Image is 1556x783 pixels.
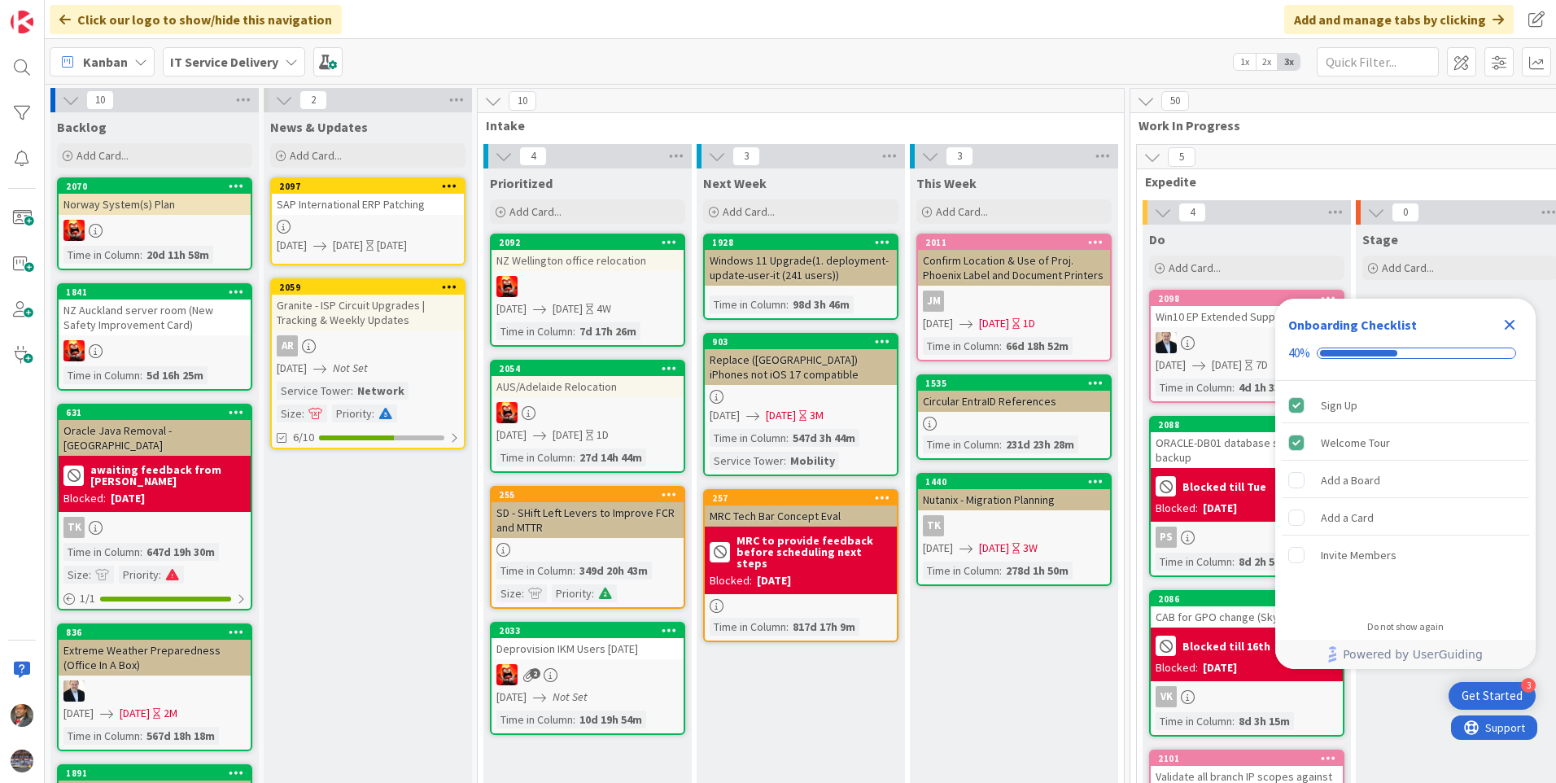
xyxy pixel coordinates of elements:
[499,237,684,248] div: 2092
[142,366,208,384] div: 5d 16h 25m
[575,711,646,728] div: 10d 19h 54m
[279,282,464,293] div: 2059
[90,464,246,487] b: awaiting feedback from [PERSON_NAME]
[1282,537,1529,573] div: Invite Members is incomplete.
[552,584,592,602] div: Priority
[63,246,140,264] div: Time in Column
[50,5,342,34] div: Click our logo to show/hide this navigation
[492,623,684,638] div: 2033
[573,562,575,580] span: :
[1203,659,1237,676] div: [DATE]
[279,181,464,192] div: 2097
[810,407,824,424] div: 3M
[492,376,684,397] div: AUS/Adelaide Relocation
[59,285,251,335] div: 1841NZ Auckland server room (New Safety Improvement Card)
[1002,337,1073,355] div: 66d 18h 52m
[509,91,536,111] span: 10
[918,376,1110,391] div: 1535
[63,366,140,384] div: Time in Column
[705,235,897,250] div: 1928
[499,363,684,374] div: 2054
[492,488,684,538] div: 255SD - SHift Left Levers to Improve FCR and MTTR
[597,426,609,444] div: 1D
[496,448,573,466] div: Time in Column
[63,517,85,538] div: TK
[59,405,251,456] div: 631Oracle Java Removal - [GEOGRAPHIC_DATA]
[789,295,854,313] div: 98d 3h 46m
[1234,54,1256,70] span: 1x
[496,276,518,297] img: VN
[492,402,684,423] div: VN
[63,490,106,507] div: Blocked:
[712,237,897,248] div: 1928
[1169,260,1221,275] span: Add Card...
[496,711,573,728] div: Time in Column
[923,337,999,355] div: Time in Column
[1256,357,1268,374] div: 7D
[925,237,1110,248] div: 2011
[786,295,789,313] span: :
[918,235,1110,250] div: 2011
[63,680,85,702] img: HO
[89,566,91,584] span: :
[142,246,213,264] div: 20d 11h 58m
[59,766,251,781] div: 1891
[705,250,897,286] div: Windows 11 Upgrade(1. deployment-update-user-it (241 users))
[142,543,219,561] div: 647d 19h 30m
[573,322,575,340] span: :
[923,562,999,580] div: Time in Column
[59,680,251,702] div: HO
[918,489,1110,510] div: Nutanix - Migration Planning
[159,566,161,584] span: :
[1282,462,1529,498] div: Add a Board is incomplete.
[66,287,251,298] div: 1841
[1497,312,1523,338] div: Close Checklist
[784,452,786,470] span: :
[492,623,684,659] div: 2033Deprovision IKM Users [DATE]
[1002,562,1073,580] div: 278d 1h 50m
[140,246,142,264] span: :
[1151,527,1343,548] div: PS
[496,426,527,444] span: [DATE]
[1151,686,1343,707] div: VK
[492,235,684,271] div: 2092NZ Wellington office relocation
[705,491,897,527] div: 257MRC Tech Bar Concept Eval
[1156,686,1177,707] div: VK
[553,426,583,444] span: [DATE]
[573,448,575,466] span: :
[270,119,368,135] span: News & Updates
[1232,378,1235,396] span: :
[918,291,1110,312] div: JM
[1288,315,1417,335] div: Onboarding Checklist
[705,349,897,385] div: Replace ([GEOGRAPHIC_DATA]) iPhones not iOS 17 compatible
[1151,751,1343,766] div: 2101
[736,535,892,569] b: MRC to provide feedback before scheduling next steps
[80,590,95,607] span: 1 / 1
[1156,357,1186,374] span: [DATE]
[119,566,159,584] div: Priority
[1158,593,1343,605] div: 2086
[353,382,409,400] div: Network
[710,572,752,589] div: Blocked:
[999,337,1002,355] span: :
[789,429,859,447] div: 547d 3h 44m
[575,562,652,580] div: 349d 20h 43m
[1321,396,1357,415] div: Sign Up
[1151,418,1343,468] div: 2088ORACLE-DB01 database server backup
[925,378,1110,389] div: 1535
[1235,378,1294,396] div: 4d 1h 33m
[277,382,351,400] div: Service Tower
[377,237,407,254] div: [DATE]
[1382,260,1434,275] span: Add Card...
[1317,47,1439,77] input: Quick Filter...
[522,584,524,602] span: :
[272,179,464,194] div: 2097
[142,727,219,745] div: 567d 18h 18m
[1151,432,1343,468] div: ORACLE-DB01 database server backup
[1282,425,1529,461] div: Welcome Tour is complete.
[302,405,304,422] span: :
[999,562,1002,580] span: :
[496,584,522,602] div: Size
[1275,381,1536,610] div: Checklist items
[59,517,251,538] div: TK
